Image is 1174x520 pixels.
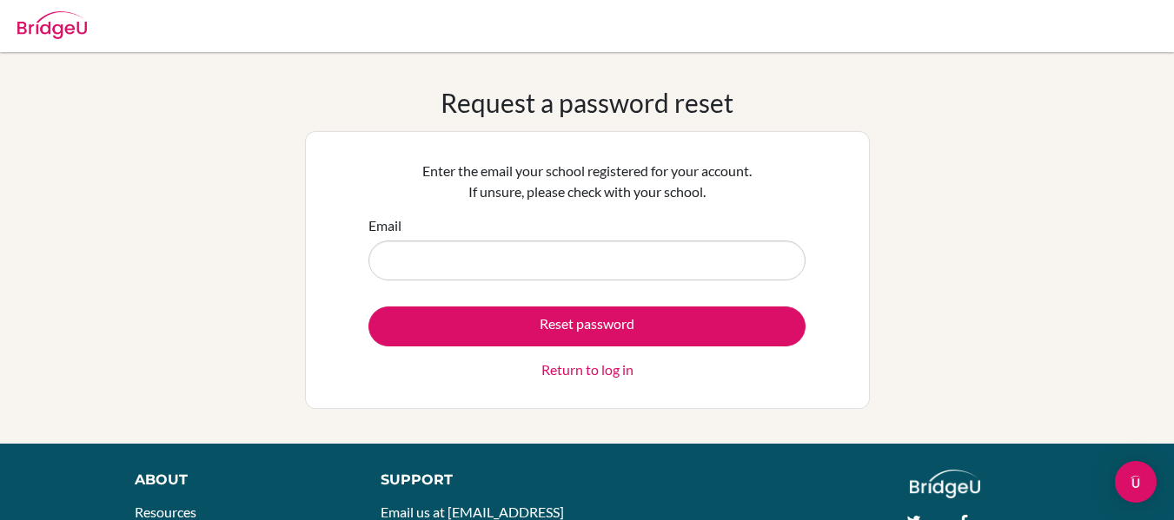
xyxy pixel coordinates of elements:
h1: Request a password reset [441,87,733,118]
button: Reset password [368,306,806,346]
div: Support [381,470,570,490]
a: Resources [135,504,196,520]
label: Email [368,215,401,236]
a: Return to log in [541,359,633,380]
img: logo_white@2x-f4f0deed5e89b7ecb1c2cc34c3e3d731f90f0f143d5ea2071677605dd97b5244.png [910,470,980,498]
img: Bridge-U [17,11,87,39]
div: Open Intercom Messenger [1115,461,1157,503]
p: Enter the email your school registered for your account. If unsure, please check with your school. [368,161,806,202]
div: About [135,470,342,490]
